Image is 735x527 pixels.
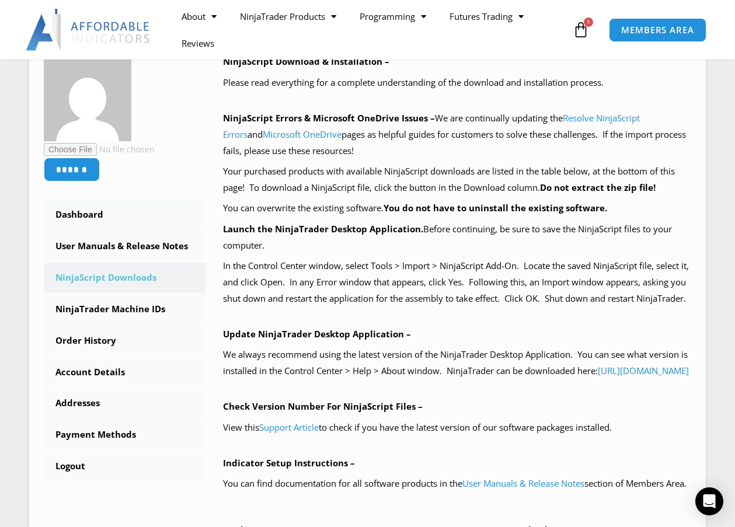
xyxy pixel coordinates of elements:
a: User Manuals & Release Notes [44,231,205,261]
a: 1 [555,13,607,47]
a: Microsoft OneDrive [263,128,342,140]
a: Payment Methods [44,420,205,450]
a: Dashboard [44,200,205,230]
p: View this to check if you have the latest version of our software packages installed. [223,420,691,436]
a: Addresses [44,388,205,418]
nav: Menu [170,3,570,57]
a: Account Details [44,357,205,388]
p: We always recommend using the latest version of the NinjaTrader Desktop Application. You can see ... [223,347,691,379]
a: User Manuals & Release Notes [462,477,584,489]
img: LogoAI | Affordable Indicators – NinjaTrader [26,9,151,51]
a: Reviews [170,30,226,57]
a: Resolve NinjaScript Errors [223,112,640,140]
a: Order History [44,326,205,356]
b: Do not extract the zip file! [540,182,656,193]
span: MEMBERS AREA [621,26,694,34]
a: NinjaTrader Products [228,3,348,30]
a: Futures Trading [438,3,535,30]
b: You do not have to uninstall the existing software. [384,202,607,214]
b: NinjaScript Errors & Microsoft OneDrive Issues – [223,112,435,124]
nav: Account pages [44,200,205,481]
p: Your purchased products with available NinjaScript downloads are listed in the table below, at th... [223,163,691,196]
img: 404ac7d618c96c00aa0eefc44be3ab7555586e891ef9db552959d5737e496a5b [44,54,131,141]
a: Logout [44,451,205,481]
span: 1 [584,18,593,27]
a: Support Article [259,421,319,433]
div: Open Intercom Messenger [695,487,723,515]
a: MEMBERS AREA [609,18,706,42]
a: Programming [348,3,438,30]
b: Update NinjaTrader Desktop Application – [223,328,411,340]
a: NinjaTrader Machine IDs [44,294,205,324]
p: We are continually updating the and pages as helpful guides for customers to solve these challeng... [223,110,691,159]
p: Before continuing, be sure to save the NinjaScript files to your computer. [223,221,691,254]
p: You can find documentation for all software products in the section of Members Area. [223,476,691,492]
a: NinjaScript Downloads [44,263,205,293]
b: Indicator Setup Instructions – [223,457,355,469]
p: In the Control Center window, select Tools > Import > NinjaScript Add-On. Locate the saved NinjaS... [223,258,691,307]
p: Please read everything for a complete understanding of the download and installation process. [223,75,691,91]
b: Launch the NinjaTrader Desktop Application. [223,223,423,235]
a: About [170,3,228,30]
p: You can overwrite the existing software. [223,200,691,217]
b: Check Version Number For NinjaScript Files – [223,400,423,412]
b: NinjaScript Download & Installation – [223,55,389,67]
a: [URL][DOMAIN_NAME] [598,365,689,376]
